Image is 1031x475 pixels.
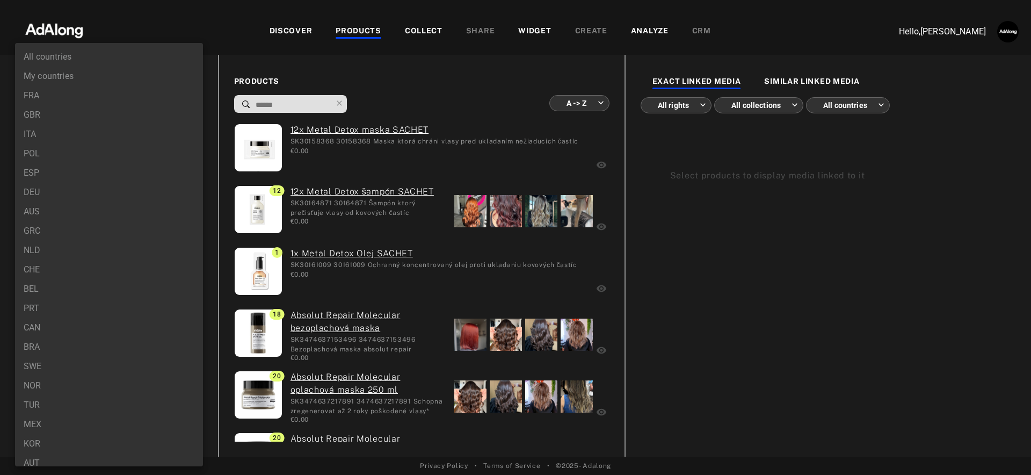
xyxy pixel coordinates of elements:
li: AUS [15,202,203,221]
li: GBR [15,105,203,125]
iframe: Chat Widget [977,423,1031,475]
li: NLD [15,241,203,260]
li: ESP [15,163,203,183]
li: POL [15,144,203,163]
li: CAN [15,318,203,337]
li: KOR [15,434,203,454]
li: MEX [15,415,203,434]
li: ITA [15,125,203,144]
li: My countries [15,67,203,86]
li: DEU [15,183,203,202]
li: NOR [15,376,203,395]
li: AUT [15,454,203,473]
li: FRA [15,86,203,105]
li: CHE [15,260,203,279]
li: PRT [15,299,203,318]
li: SWE [15,357,203,376]
li: BEL [15,279,203,299]
li: All countries [15,47,203,67]
li: GRC [15,221,203,241]
li: TUR [15,395,203,415]
li: BRA [15,337,203,357]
